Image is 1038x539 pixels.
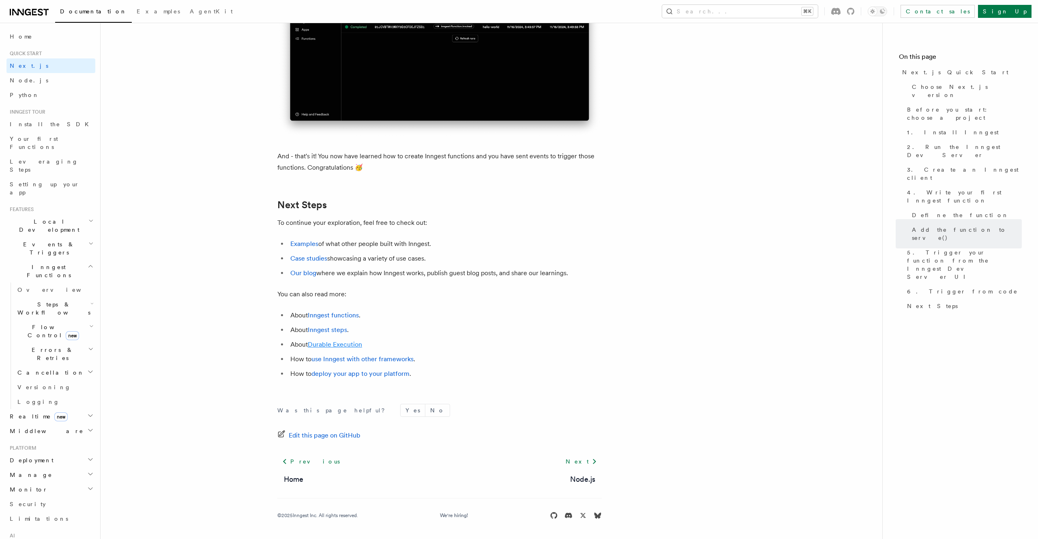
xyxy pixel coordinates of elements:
button: Events & Triggers [6,237,95,260]
button: Flow Controlnew [14,320,95,343]
span: Next Steps [907,302,958,310]
a: Examples [132,2,185,22]
p: Was this page helpful? [277,406,390,414]
span: new [54,412,68,421]
li: About . [288,310,602,321]
a: 3. Create an Inngest client [904,162,1022,185]
span: Setting up your app [10,181,79,196]
span: Edit this page on GitHub [289,430,360,441]
a: Add the function to serve() [909,222,1022,245]
a: 1. Install Inngest [904,125,1022,140]
span: Inngest tour [6,109,45,115]
span: Monitor [6,485,48,494]
span: Inngest Functions [6,263,88,279]
a: Sign Up [978,5,1032,18]
button: Yes [401,404,425,416]
span: Steps & Workflows [14,300,90,317]
a: Next Steps [904,299,1022,313]
a: Choose Next.js version [909,80,1022,102]
span: Before you start: choose a project [907,106,1022,122]
button: Realtimenew [6,409,95,424]
a: Durable Execution [308,341,362,348]
span: Versioning [17,384,71,390]
span: 4. Write your first Inngest function [907,188,1022,205]
a: Install the SDK [6,117,95,132]
button: Toggle dark mode [868,6,887,16]
span: 5. Trigger your function from the Inngest Dev Server UI [907,248,1022,281]
button: Monitor [6,482,95,497]
a: Case studies [290,254,327,262]
span: 2. Run the Inngest Dev Server [907,143,1022,159]
button: No [425,404,450,416]
span: Next.js Quick Start [902,68,1008,76]
span: Your first Functions [10,136,58,150]
button: Manage [6,468,95,482]
span: AgentKit [190,8,233,15]
div: Inngest Functions [6,282,95,409]
li: How to . [288,354,602,365]
a: Inngest steps [308,326,347,334]
a: Setting up your app [6,177,95,200]
span: Errors & Retries [14,346,88,362]
a: Python [6,88,95,102]
button: Cancellation [14,365,95,380]
span: Leveraging Steps [10,158,78,173]
p: You can also read more: [277,289,602,300]
button: Search...⌘K [662,5,818,18]
a: Security [6,497,95,511]
span: Documentation [60,8,127,15]
h4: On this page [899,52,1022,65]
button: Steps & Workflows [14,297,95,320]
p: And - that's it! You now have learned how to create Inngest functions and you have sent events to... [277,151,602,173]
button: Middleware [6,424,95,438]
a: 6. Trigger from code [904,284,1022,299]
a: Next Steps [277,199,327,211]
button: Inngest Functions [6,260,95,282]
a: Leveraging Steps [6,154,95,177]
a: AgentKit [185,2,238,22]
button: Local Development [6,214,95,237]
a: Node.js [6,73,95,88]
span: Security [10,501,46,507]
span: Home [10,32,32,41]
span: Choose Next.js version [912,83,1022,99]
a: 4. Write your first Inngest function [904,185,1022,208]
a: Inngest functions [308,311,359,319]
a: Your first Functions [6,132,95,154]
span: Add the function to serve() [912,226,1022,242]
span: 3. Create an Inngest client [907,166,1022,182]
span: Python [10,92,39,98]
li: How to . [288,368,602,379]
button: Deployment [6,453,95,468]
li: where we explain how Inngest works, publish guest blog posts, and share our learnings. [288,267,602,279]
a: Overview [14,282,95,297]
span: Quick start [6,50,42,57]
a: Next [561,454,602,469]
a: Our blog [290,269,316,277]
span: Logging [17,399,60,405]
span: new [66,331,79,340]
a: Logging [14,395,95,409]
button: Errors & Retries [14,343,95,365]
a: Contact sales [901,5,975,18]
a: deploy your app to your platform [311,370,410,377]
a: Documentation [55,2,132,23]
span: 6. Trigger from code [907,287,1018,295]
span: 1. Install Inngest [907,128,999,136]
span: Events & Triggers [6,240,88,257]
a: 5. Trigger your function from the Inngest Dev Server UI [904,245,1022,284]
span: Overview [17,287,101,293]
span: Deployment [6,456,54,464]
span: Cancellation [14,369,84,377]
a: Home [284,474,303,485]
kbd: ⌘K [802,7,813,15]
a: Define the function [909,208,1022,222]
a: Previous [277,454,344,469]
a: Node.js [570,474,595,485]
span: Middleware [6,427,84,435]
a: Before you start: choose a project [904,102,1022,125]
a: Limitations [6,511,95,526]
li: About . [288,324,602,336]
span: Node.js [10,77,48,84]
li: of what other people built with Inngest. [288,238,602,250]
